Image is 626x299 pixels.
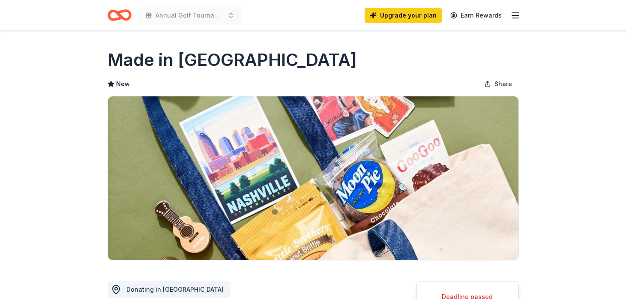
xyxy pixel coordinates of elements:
a: Earn Rewards [445,8,507,23]
button: Annual Golf Tournament and Silent Auction [138,7,241,24]
span: Share [494,79,512,89]
span: New [116,79,130,89]
button: Share [477,75,519,93]
h1: Made in [GEOGRAPHIC_DATA] [108,48,357,72]
img: Image for Made in TN [108,96,518,260]
a: Upgrade your plan [365,8,442,23]
span: Annual Golf Tournament and Silent Auction [156,10,224,21]
span: Donating in [GEOGRAPHIC_DATA] [126,286,224,293]
a: Home [108,5,132,25]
